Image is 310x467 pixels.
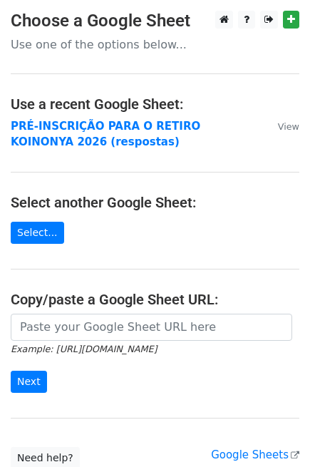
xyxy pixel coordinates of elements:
[11,222,64,244] a: Select...
[264,120,299,133] a: View
[11,96,299,113] h4: Use a recent Google Sheet:
[11,194,299,211] h4: Select another Google Sheet:
[11,371,47,393] input: Next
[11,314,292,341] input: Paste your Google Sheet URL here
[11,120,200,149] a: PRÉ-INSCRIÇÃO PARA O RETIRO KOINONYA 2026 (respostas)
[11,37,299,52] p: Use one of the options below...
[211,448,299,461] a: Google Sheets
[11,11,299,31] h3: Choose a Google Sheet
[11,291,299,308] h4: Copy/paste a Google Sheet URL:
[278,121,299,132] small: View
[11,344,157,354] small: Example: [URL][DOMAIN_NAME]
